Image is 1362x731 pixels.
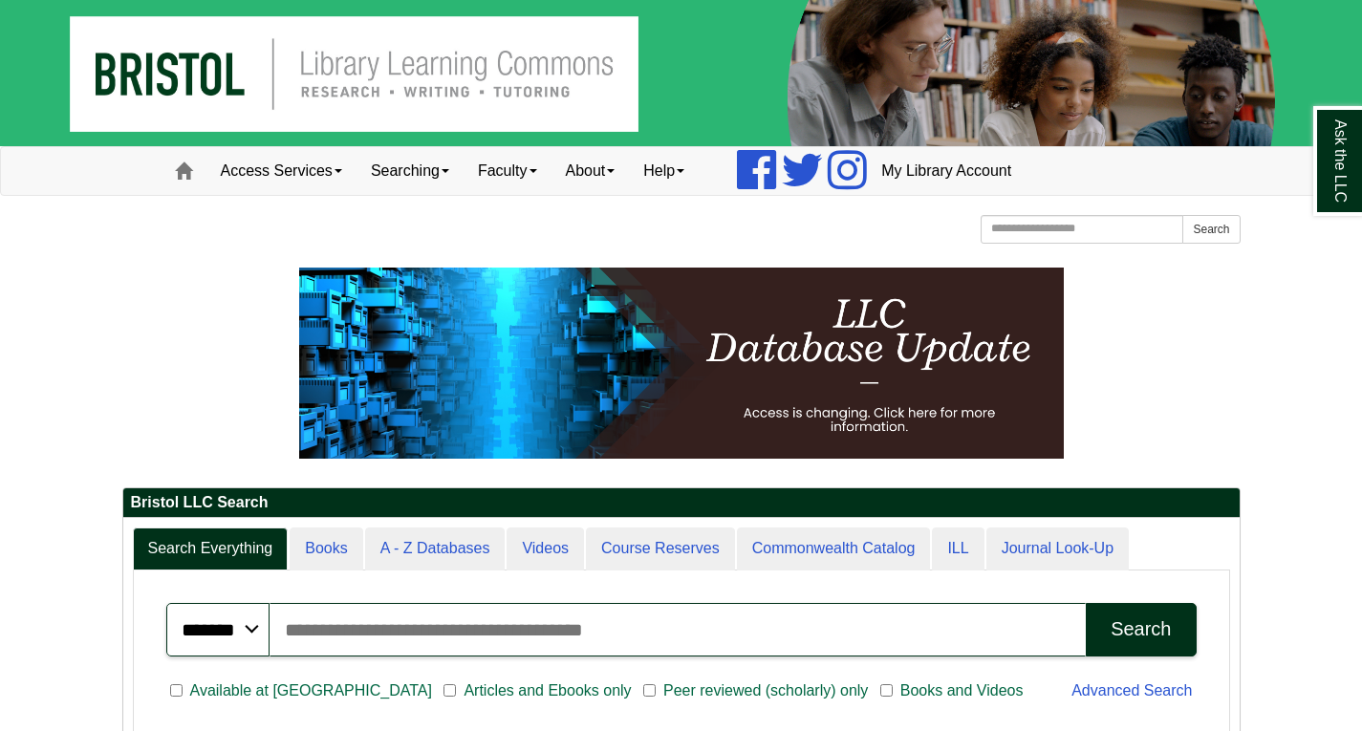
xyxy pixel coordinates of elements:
a: Videos [507,527,584,570]
div: Search [1111,618,1171,640]
a: Journal Look-Up [986,527,1129,570]
a: ILL [932,527,984,570]
input: Books and Videos [880,682,893,699]
img: HTML tutorial [299,268,1064,459]
a: Searching [357,147,464,195]
input: Peer reviewed (scholarly) only [643,682,656,699]
a: Access Services [206,147,357,195]
input: Articles and Ebooks only [443,682,456,699]
input: Available at [GEOGRAPHIC_DATA] [170,682,183,699]
span: Books and Videos [893,679,1031,702]
button: Search [1182,215,1240,244]
button: Search [1086,603,1196,656]
a: Search Everything [133,527,289,570]
span: Articles and Ebooks only [456,679,638,702]
a: Faculty [464,147,551,195]
a: About [551,147,630,195]
h2: Bristol LLC Search [123,488,1240,518]
a: Help [629,147,699,195]
span: Peer reviewed (scholarly) only [656,679,876,702]
a: Course Reserves [586,527,735,570]
a: Books [290,527,362,570]
a: Commonwealth Catalog [737,527,931,570]
span: Available at [GEOGRAPHIC_DATA] [183,679,440,702]
a: A - Z Databases [365,527,506,570]
a: Advanced Search [1071,682,1192,699]
a: My Library Account [867,147,1026,195]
